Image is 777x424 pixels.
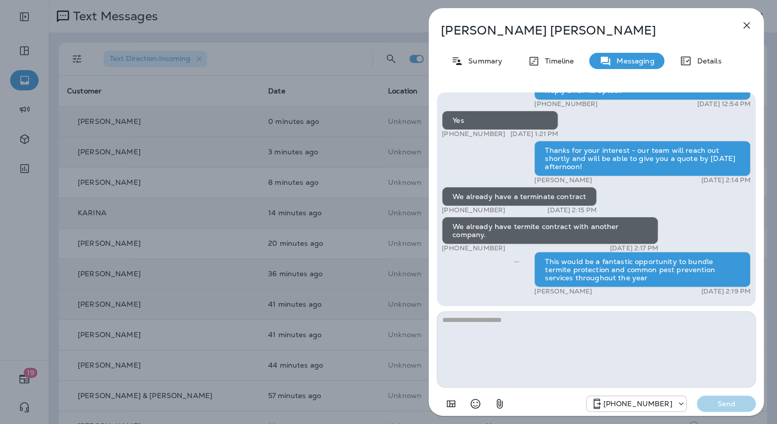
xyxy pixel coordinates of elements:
[442,111,558,130] div: Yes
[701,287,751,295] p: [DATE] 2:19 PM
[441,394,461,414] button: Add in a premade template
[510,130,558,138] p: [DATE] 1:21 PM
[603,400,672,408] p: [PHONE_NUMBER]
[587,398,686,410] div: +1 (785) 829-4289
[534,141,751,176] div: Thanks for your interest - our team will reach out shortly and will be able to give you a quote b...
[534,251,751,287] div: This would be a fantastic opportunity to bundle termite protection and common pest prevention ser...
[514,256,519,265] span: Sent
[611,57,654,65] p: Messaging
[540,57,574,65] p: Timeline
[442,217,658,244] div: We already have termite contract with another company.
[701,176,751,184] p: [DATE] 2:14 PM
[441,23,718,38] p: [PERSON_NAME] [PERSON_NAME]
[465,394,485,414] button: Select an emoji
[442,130,505,138] p: [PHONE_NUMBER]
[547,206,597,214] p: [DATE] 2:15 PM
[442,187,597,206] div: We already have a terminate contract
[534,100,598,108] p: [PHONE_NUMBER]
[442,244,505,252] p: [PHONE_NUMBER]
[534,287,592,295] p: [PERSON_NAME]
[610,244,658,252] p: [DATE] 2:17 PM
[442,206,505,214] p: [PHONE_NUMBER]
[534,176,592,184] p: [PERSON_NAME]
[692,57,721,65] p: Details
[463,57,502,65] p: Summary
[697,100,751,108] p: [DATE] 12:54 PM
